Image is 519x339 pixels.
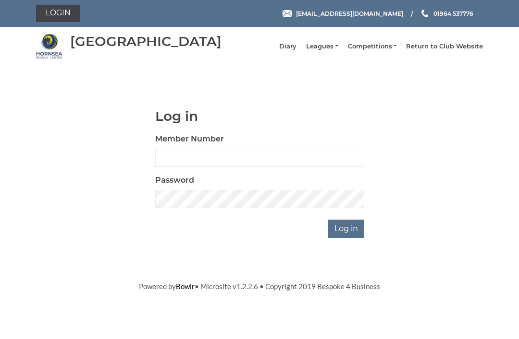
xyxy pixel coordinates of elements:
img: Hornsea Bowls Centre [36,33,62,59]
div: [GEOGRAPHIC_DATA] [70,34,222,49]
a: Diary [279,42,297,51]
img: Phone us [421,10,428,17]
label: Password [155,175,194,186]
a: Return to Club Website [406,42,483,51]
a: Email [EMAIL_ADDRESS][DOMAIN_NAME] [283,9,403,18]
a: Leagues [306,42,338,51]
input: Log in [328,220,364,238]
label: Member Number [155,133,224,145]
a: Competitions [348,42,396,51]
img: Email [283,10,292,17]
a: Login [36,5,80,22]
a: Bowlr [176,282,195,291]
span: 01964 537776 [433,10,473,17]
h1: Log in [155,109,364,124]
span: Powered by • Microsite v1.2.2.6 • Copyright 2019 Bespoke 4 Business [139,282,380,291]
span: [EMAIL_ADDRESS][DOMAIN_NAME] [296,10,403,17]
a: Phone us 01964 537776 [420,9,473,18]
